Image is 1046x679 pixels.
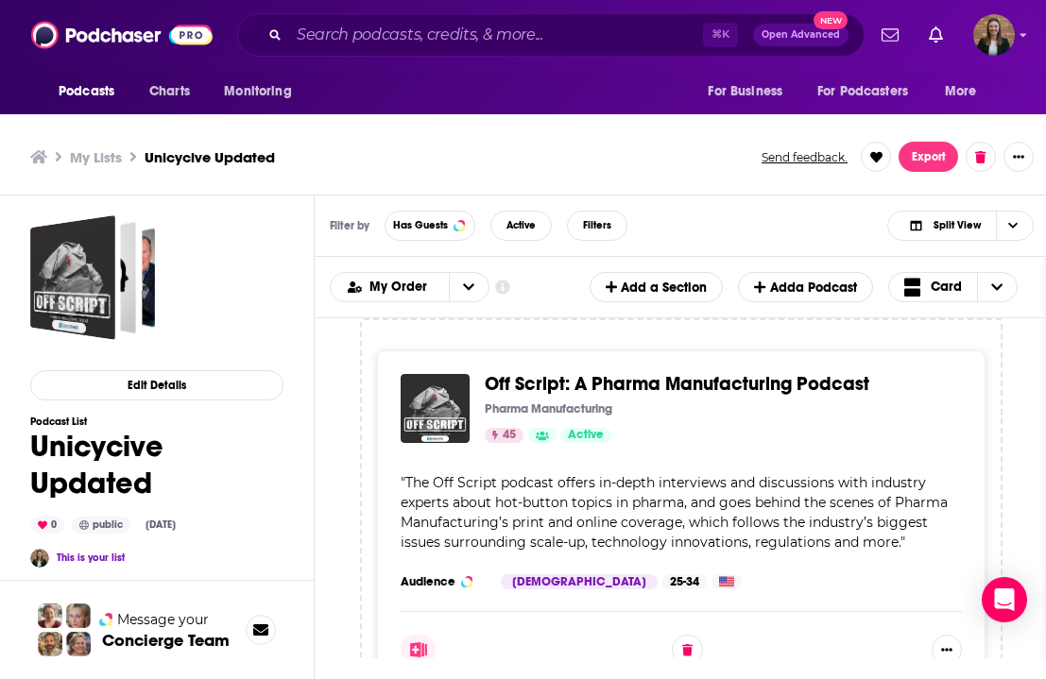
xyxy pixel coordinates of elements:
[887,211,1034,241] button: Choose View
[606,280,707,296] span: Add a Section
[330,272,489,302] h2: Choose List sort
[762,30,840,40] span: Open Advanced
[934,220,981,230] span: Split View
[506,220,536,230] span: Active
[899,142,958,172] button: Export
[449,273,489,301] button: open menu
[932,635,962,665] button: Show More Button
[485,401,612,416] p: Pharma Manufacturing
[1003,142,1034,172] button: Show More Button
[703,23,738,47] span: ⌘ K
[694,74,806,110] button: open menu
[945,78,977,105] span: More
[138,518,183,533] div: [DATE]
[72,517,130,534] div: public
[973,14,1015,56] span: Logged in as k_burns
[662,574,707,589] div: 25-34
[401,574,486,589] h3: Audience
[401,474,948,551] span: " "
[503,426,516,445] span: 45
[137,74,201,110] a: Charts
[57,552,125,564] a: This is your list
[30,428,283,501] h1: Unicycive Updated
[237,13,865,57] div: Search podcasts, credits, & more...
[501,574,658,589] div: [DEMOGRAPHIC_DATA]
[568,426,604,445] span: Active
[38,632,62,656] img: Jon Profile
[393,220,448,230] span: Has Guests
[38,603,62,628] img: Sydney Profile
[560,428,611,443] a: Active
[888,272,1019,302] button: Choose View
[30,370,283,400] button: Edit Details
[211,74,316,110] button: open menu
[753,24,849,46] button: Open AdvancedNew
[583,220,611,230] span: Filters
[45,74,139,110] button: open menu
[31,17,213,53] img: Podchaser - Follow, Share and Rate Podcasts
[66,632,91,656] img: Barbara Profile
[973,14,1015,56] button: Show profile menu
[921,19,951,51] a: Show notifications dropdown
[30,215,155,340] a: Unicycive Updated
[385,211,475,241] button: Has Guests
[756,149,853,165] button: Send feedback.
[59,78,114,105] span: Podcasts
[982,577,1027,622] div: Open Intercom Messenger
[738,272,872,302] button: Adda Podcast
[817,78,908,105] span: For Podcasters
[805,74,935,110] button: open menu
[224,78,291,105] span: Monitoring
[70,148,122,166] a: My Lists
[708,78,782,105] span: For Business
[874,19,906,51] a: Show notifications dropdown
[102,631,230,650] h3: Concierge Team
[932,74,1001,110] button: open menu
[289,20,703,50] input: Search podcasts, credits, & more...
[331,280,449,294] button: open menu
[495,279,510,297] a: Show additional information
[30,549,49,568] img: Katie Burns
[814,11,848,29] span: New
[931,280,962,294] span: Card
[149,78,190,105] span: Charts
[30,416,283,428] h3: Podcast List
[754,280,856,296] span: Add a Podcast
[485,374,869,395] a: Off Script: A Pharma Manufacturing Podcast
[590,272,723,302] button: Add a Section
[567,211,627,241] button: Filters
[485,372,869,396] span: Off Script: A Pharma Manufacturing Podcast
[401,374,470,443] img: Off Script: A Pharma Manufacturing Podcast
[973,14,1015,56] img: User Profile
[145,148,275,166] h3: Unicycive Updated
[401,474,948,551] span: The Off Script podcast offers in-depth interviews and discussions with industry experts about hot...
[330,219,369,232] h3: Filter by
[490,211,552,241] button: Active
[66,603,91,628] img: Jules Profile
[30,517,64,534] div: 0
[117,610,209,629] span: Message your
[369,280,434,294] span: My Order
[485,428,523,443] a: 45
